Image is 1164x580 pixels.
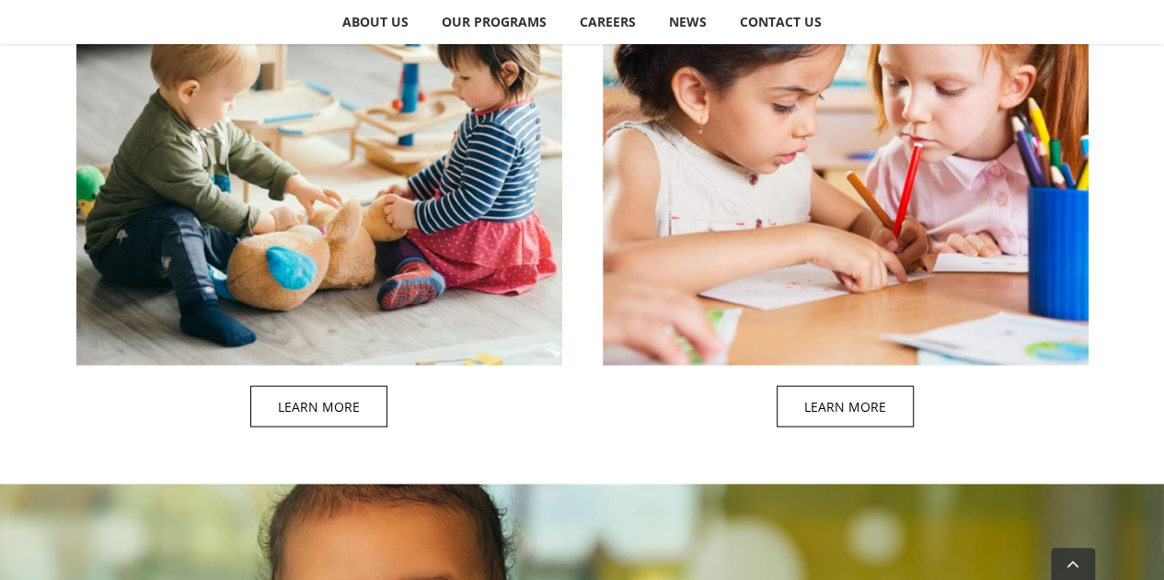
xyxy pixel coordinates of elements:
[724,4,838,40] a: CONTACT US
[669,16,707,28] span: NEWS
[342,16,409,28] span: ABOUT US
[564,4,652,40] a: CAREERS
[442,16,547,28] span: OUR PROGRAMS
[653,4,723,40] a: NEWS
[426,4,563,40] a: OUR PROGRAMS
[580,16,636,28] span: CAREERS
[327,4,425,40] a: ABOUT US
[740,16,822,28] span: CONTACT US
